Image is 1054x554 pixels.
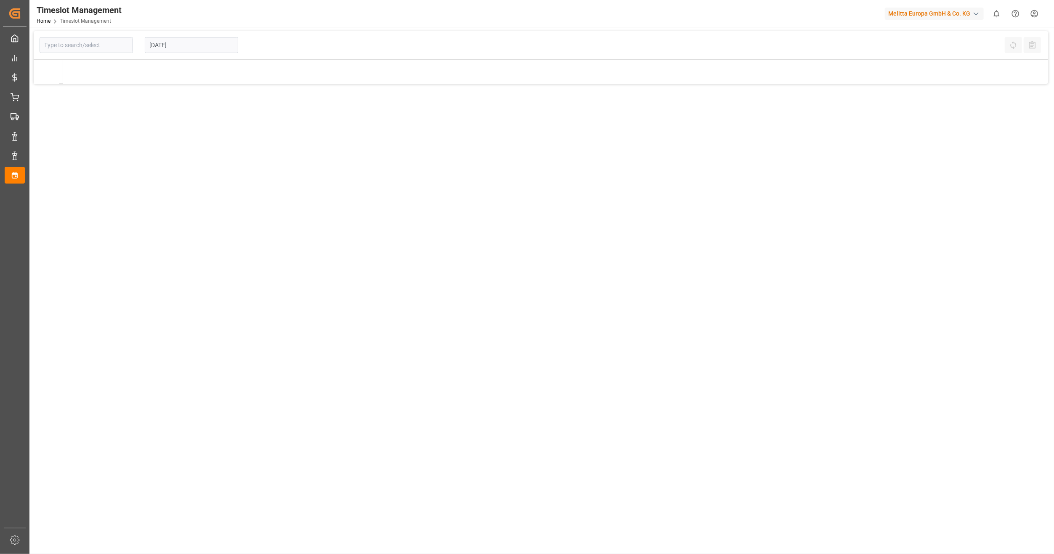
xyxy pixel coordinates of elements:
[145,37,238,53] input: DD-MM-YYYY
[885,8,984,20] div: Melitta Europa GmbH & Co. KG
[987,4,1006,23] button: show 0 new notifications
[885,5,987,21] button: Melitta Europa GmbH & Co. KG
[37,18,50,24] a: Home
[1006,4,1025,23] button: Help Center
[40,37,133,53] input: Type to search/select
[37,4,122,16] div: Timeslot Management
